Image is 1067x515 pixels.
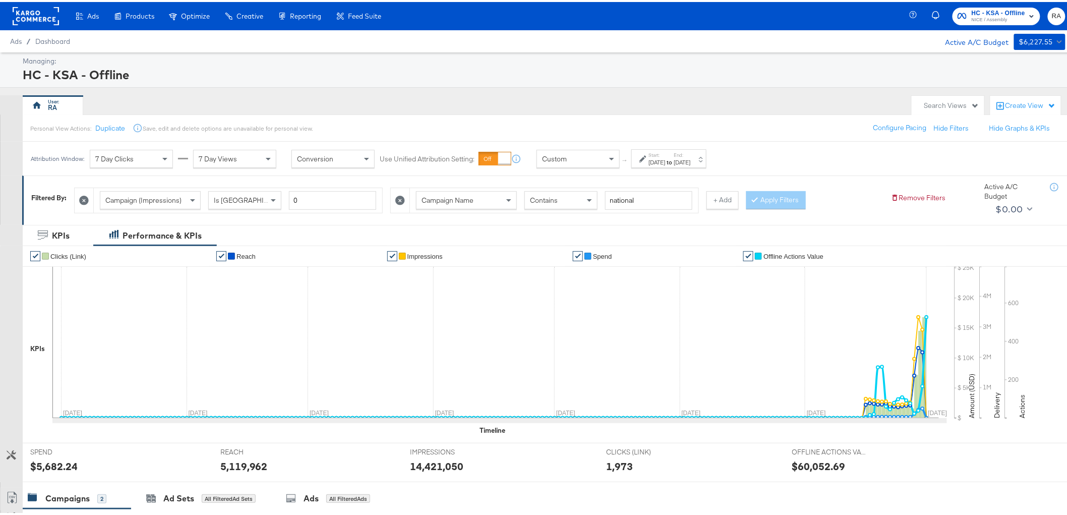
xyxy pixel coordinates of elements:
[97,492,106,501] div: 2
[304,491,319,502] div: Ads
[410,445,486,455] span: IMPRESSIONS
[181,10,210,18] span: Optimize
[924,99,979,108] div: Search Views
[743,249,753,259] a: ✔
[123,228,202,240] div: Performance & KPIs
[45,491,90,502] div: Campaigns
[674,156,691,164] div: [DATE]
[763,251,823,258] span: Offline Actions Value
[935,32,1009,47] div: Active A/C Budget
[985,180,1040,199] div: Active A/C Budget
[220,457,268,472] div: 5,119,962
[674,150,691,156] label: End:
[30,123,91,131] div: Personal View Actions:
[199,152,237,161] span: 7 Day Views
[649,150,666,156] label: Start:
[95,152,134,161] span: 7 Day Clicks
[214,194,291,203] span: Is [GEOGRAPHIC_DATA]
[542,152,567,161] span: Custom
[387,249,397,259] a: ✔
[410,457,463,472] div: 14,421,050
[606,445,682,455] span: CLICKS (LINK)
[31,191,67,201] div: Filtered By:
[290,10,321,18] span: Reporting
[30,342,45,352] div: KPIs
[326,492,370,501] div: All Filtered Ads
[1019,34,1053,46] div: $6,227.55
[993,390,1002,416] text: Delivery
[891,191,946,201] button: Remove Filters
[593,251,612,258] span: Spend
[348,10,381,18] span: Feed Suite
[1018,392,1027,416] text: Actions
[35,35,70,43] a: Dashboard
[1005,99,1056,109] div: Create View
[289,189,376,208] input: Enter a number
[649,156,666,164] div: [DATE]
[23,64,1063,81] div: HC - KSA - Offline
[105,194,182,203] span: Campaign (Impressions)
[48,101,57,110] div: RA
[236,251,256,258] span: Reach
[480,424,505,433] div: Timeline
[934,122,969,131] button: Hide Filters
[30,457,78,472] div: $5,682.24
[972,6,1025,17] span: HC - KSA - Offline
[422,194,473,203] span: Campaign Name
[297,152,333,161] span: Conversion
[792,457,846,472] div: $60,052.69
[95,122,125,131] button: Duplicate
[530,194,558,203] span: Contains
[996,200,1023,215] div: $0.00
[407,251,443,258] span: Impressions
[30,445,106,455] span: SPEND
[22,35,35,43] span: /
[968,372,977,416] text: Amount (USD)
[52,228,70,240] div: KPIs
[1052,9,1061,20] span: RA
[143,123,313,131] div: Save, edit and delete options are unavailable for personal view.
[220,445,296,455] span: REACH
[380,152,475,162] label: Use Unified Attribution Setting:
[992,199,1035,215] button: $0.00
[163,491,194,502] div: Ad Sets
[23,54,1063,64] div: Managing:
[50,251,86,258] span: Clicks (Link)
[30,249,40,259] a: ✔
[606,457,633,472] div: 1,973
[989,122,1050,131] button: Hide Graphs & KPIs
[792,445,868,455] span: OFFLINE ACTIONS VALUE
[866,117,934,135] button: Configure Pacing
[621,157,630,160] span: ↑
[236,10,263,18] span: Creative
[87,10,99,18] span: Ads
[605,189,692,208] input: Enter a search term
[706,189,739,207] button: + Add
[126,10,154,18] span: Products
[30,153,85,160] div: Attribution Window:
[666,156,674,164] strong: to
[216,249,226,259] a: ✔
[972,14,1025,22] span: NICE / Assembly
[573,249,583,259] a: ✔
[10,35,22,43] span: Ads
[953,6,1040,23] button: HC - KSA - OfflineNICE / Assembly
[1014,32,1065,48] button: $6,227.55
[202,492,256,501] div: All Filtered Ad Sets
[1048,6,1065,23] button: RA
